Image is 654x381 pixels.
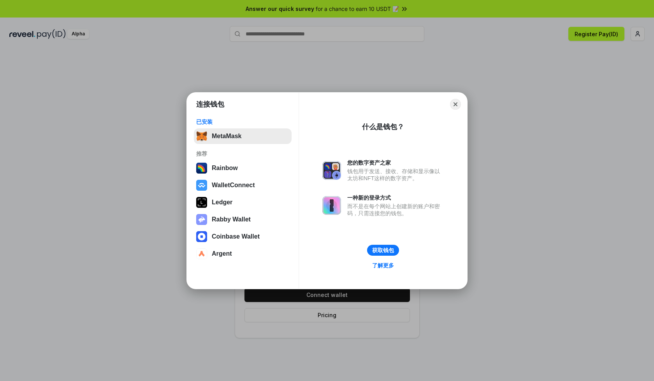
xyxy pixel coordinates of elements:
[196,214,207,225] img: svg+xml,%3Csvg%20xmlns%3D%22http%3A%2F%2Fwww.w3.org%2F2000%2Fsvg%22%20fill%3D%22none%22%20viewBox...
[196,100,224,109] h1: 连接钱包
[194,160,292,176] button: Rainbow
[322,161,341,180] img: svg+xml,%3Csvg%20xmlns%3D%22http%3A%2F%2Fwww.w3.org%2F2000%2Fsvg%22%20fill%3D%22none%22%20viewBox...
[212,216,251,223] div: Rabby Wallet
[212,199,232,206] div: Ledger
[347,168,444,182] div: 钱包用于发送、接收、存储和显示像以太坊和NFT这样的数字资产。
[367,245,399,256] button: 获取钱包
[347,159,444,166] div: 您的数字资产之家
[372,247,394,254] div: 获取钱包
[194,177,292,193] button: WalletConnect
[212,133,241,140] div: MetaMask
[362,122,404,132] div: 什么是钱包？
[212,182,255,189] div: WalletConnect
[196,180,207,191] img: svg+xml,%3Csvg%20width%3D%2228%22%20height%3D%2228%22%20viewBox%3D%220%200%2028%2028%22%20fill%3D...
[322,196,341,215] img: svg+xml,%3Csvg%20xmlns%3D%22http%3A%2F%2Fwww.w3.org%2F2000%2Fsvg%22%20fill%3D%22none%22%20viewBox...
[367,260,399,270] a: 了解更多
[372,262,394,269] div: 了解更多
[194,212,292,227] button: Rabby Wallet
[194,229,292,244] button: Coinbase Wallet
[196,163,207,174] img: svg+xml,%3Csvg%20width%3D%22120%22%20height%3D%22120%22%20viewBox%3D%220%200%20120%20120%22%20fil...
[194,195,292,210] button: Ledger
[196,248,207,259] img: svg+xml,%3Csvg%20width%3D%2228%22%20height%3D%2228%22%20viewBox%3D%220%200%2028%2028%22%20fill%3D...
[194,128,292,144] button: MetaMask
[212,165,238,172] div: Rainbow
[347,194,444,201] div: 一种新的登录方式
[196,131,207,142] img: svg+xml,%3Csvg%20fill%3D%22none%22%20height%3D%2233%22%20viewBox%3D%220%200%2035%2033%22%20width%...
[196,197,207,208] img: svg+xml,%3Csvg%20xmlns%3D%22http%3A%2F%2Fwww.w3.org%2F2000%2Fsvg%22%20width%3D%2228%22%20height%3...
[196,231,207,242] img: svg+xml,%3Csvg%20width%3D%2228%22%20height%3D%2228%22%20viewBox%3D%220%200%2028%2028%22%20fill%3D...
[212,250,232,257] div: Argent
[194,246,292,262] button: Argent
[347,203,444,217] div: 而不是在每个网站上创建新的账户和密码，只需连接您的钱包。
[212,233,260,240] div: Coinbase Wallet
[450,99,461,110] button: Close
[196,118,289,125] div: 已安装
[196,150,289,157] div: 推荐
